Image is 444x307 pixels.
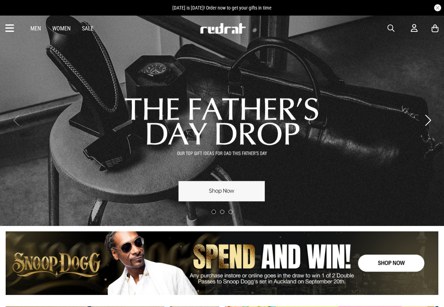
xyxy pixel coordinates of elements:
span: [DATE] is [DATE]! Order now to get your gifts in time [172,5,272,11]
a: Men [30,25,41,32]
button: Next slide [423,112,433,128]
a: Sale [82,25,94,32]
div: 1 / 1 [6,231,438,295]
a: Women [52,25,71,32]
img: Redrat logo [200,23,246,34]
button: Previous slide [11,112,21,128]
